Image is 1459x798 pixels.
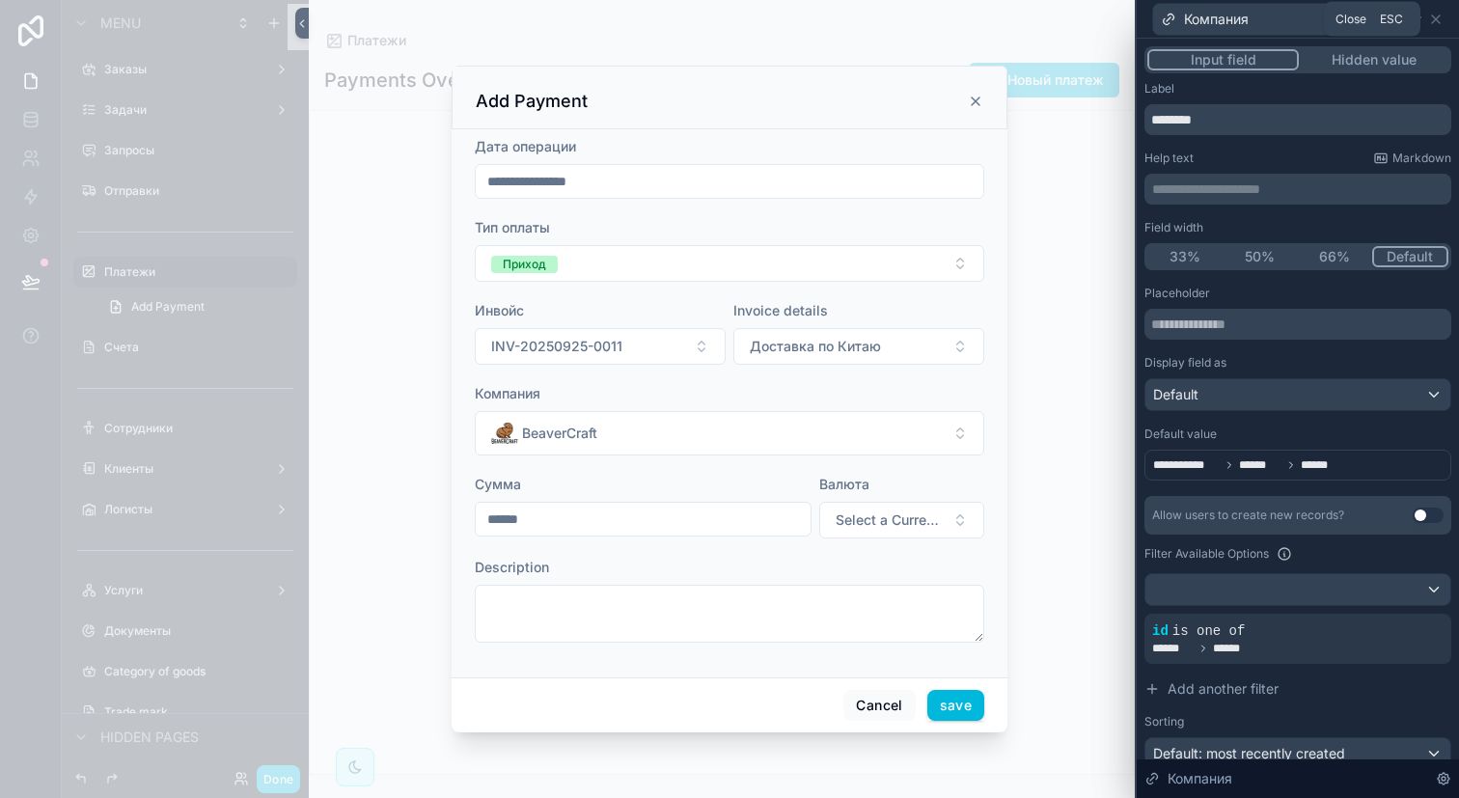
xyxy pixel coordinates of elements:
span: id [1152,623,1169,639]
span: is one of [1172,623,1246,639]
button: Select Button [733,328,984,365]
span: Компания [475,385,540,401]
button: Select Button [475,411,984,455]
button: Hidden value [1299,49,1448,70]
span: Select a Currency [836,510,945,530]
button: Input field [1147,49,1299,70]
button: save [927,690,984,721]
button: Select Button [819,502,984,538]
span: Доставка по Китаю [750,337,881,356]
span: Тип оплаты [475,219,550,235]
span: Default: most recently created [1153,745,1345,761]
span: Close [1335,12,1366,27]
span: Дата операции [475,138,576,154]
span: Description [475,559,549,575]
label: Field width [1144,220,1203,235]
button: Add another filter [1144,672,1451,706]
label: Sorting [1144,714,1184,729]
button: Default [1372,246,1449,267]
button: Default [1144,378,1451,411]
span: Сумма [475,476,521,492]
span: BeaverCraft [522,424,597,443]
span: Invoice details [733,302,828,318]
span: Add another filter [1168,679,1279,699]
label: Display field as [1144,355,1226,371]
span: Esc [1376,12,1407,27]
a: Markdown [1373,151,1451,166]
label: Filter Available Options [1144,546,1269,562]
button: 50% [1223,246,1298,267]
button: Cancel [843,690,915,721]
span: Markdown [1392,151,1451,166]
label: Placeholder [1144,286,1210,301]
div: scrollable content [1144,174,1451,205]
button: Select Button [475,245,984,282]
label: Label [1144,81,1174,96]
div: Приход [503,256,546,273]
h3: Add Payment [476,90,588,113]
button: Select Button [475,328,726,365]
button: Default: most recently created [1144,737,1451,770]
span: Валюта [819,476,869,492]
span: Инвойс [475,302,524,318]
label: Default value [1144,427,1217,442]
button: 66% [1297,246,1372,267]
button: Компания [1152,3,1374,36]
span: Компания [1168,769,1232,788]
label: Help text [1144,151,1194,166]
button: 33% [1147,246,1223,267]
div: Allow users to create new records? [1152,508,1344,523]
span: Компания [1184,10,1249,29]
span: Default [1153,385,1198,404]
span: INV-20250925-0011 [491,337,622,356]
